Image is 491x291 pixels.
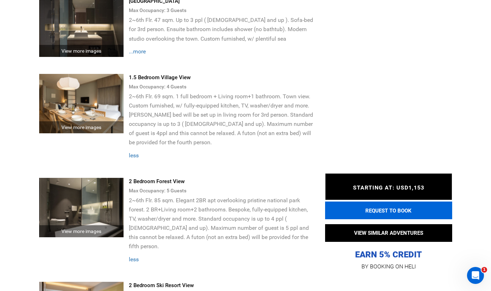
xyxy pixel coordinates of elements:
[129,92,314,147] p: 2~6th Flr. 69 sqm. 1 full bedroom + Living room+1 bathroom. Town view. Custom furnished, w/ fully...
[129,282,314,289] div: 2 Bedroom Ski Resort View
[39,74,124,133] img: 165b033bd6eddaaee5f8ee090678703e.png
[129,185,314,196] div: Max Occupancy: 5 Guest
[129,256,139,263] span: less
[481,267,487,273] span: 1
[184,188,186,193] span: s
[129,81,314,92] div: Max Occupancy: 4 Guest
[184,7,186,13] span: s
[467,267,484,284] iframe: Intercom live chat
[325,179,452,260] p: EARN 5% CREDIT
[129,178,314,185] div: 2 Bedroom Forest View
[129,48,146,55] span: ...more
[129,5,314,16] div: Max Occupancy: 3 Guest
[39,45,124,57] div: View more images
[325,202,452,219] button: REQUEST TO BOOK
[129,74,314,81] div: 1.5 Bedroom Village View
[325,224,452,242] button: VIEW SIMILAR ADVENTURES
[325,262,452,272] p: BY BOOKING ON HELI
[39,178,124,237] img: 43a0be857636944e301feba297997ca2.png
[39,225,124,237] div: View more images
[39,121,124,133] div: View more images
[129,16,314,43] p: 2~6th Flr. 47 sqm. Up to 3 ppl ( [DEMOGRAPHIC_DATA] and up ). Sofa-bed for 3rd person. Ensuite ba...
[129,196,314,251] p: 2~6th Flr. 85 sqm. Elegant 2BR apt overlooking pristine national park forest. 2 BR+Living room+2 ...
[184,84,186,89] span: s
[129,152,139,159] span: less
[353,184,424,191] span: STARTING AT: USD1,153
